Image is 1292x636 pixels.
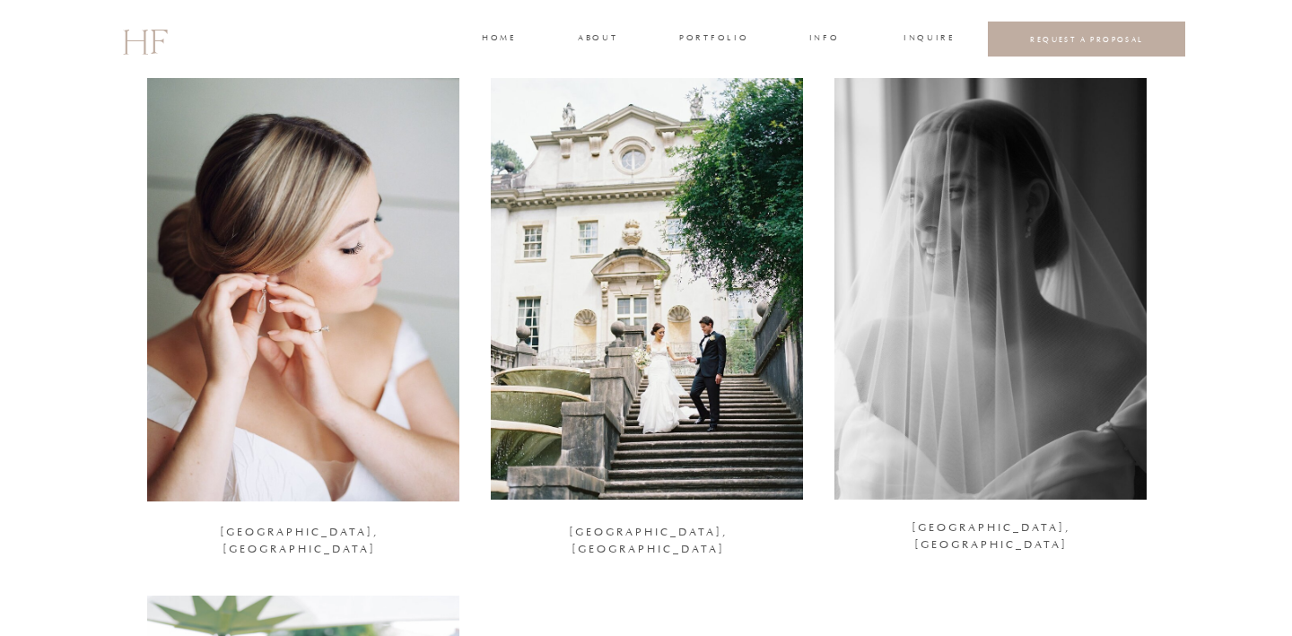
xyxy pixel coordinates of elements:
a: home [482,31,515,48]
a: [GEOGRAPHIC_DATA], [GEOGRAPHIC_DATA] [164,524,433,548]
a: [GEOGRAPHIC_DATA], [GEOGRAPHIC_DATA] [844,519,1137,544]
a: INQUIRE [904,31,952,48]
a: portfolio [679,31,746,48]
a: INFO [807,31,841,48]
a: [GEOGRAPHIC_DATA], [GEOGRAPHIC_DATA] [513,524,782,548]
a: REQUEST A PROPOSAL [1002,34,1172,44]
a: about [578,31,615,48]
a: HF [122,13,167,65]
